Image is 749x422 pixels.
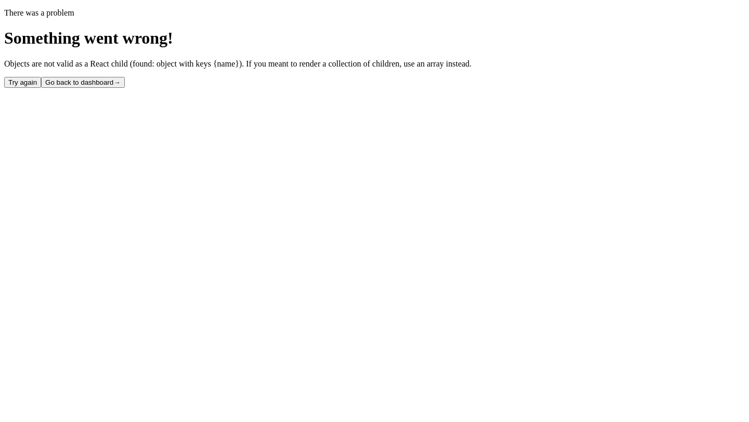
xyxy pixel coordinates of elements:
button: Try again [4,77,41,88]
h1: Something went wrong! [4,29,745,48]
p: There was a problem [4,8,745,18]
button: Go back to dashboard [41,77,124,88]
span: → [113,78,120,86]
p: Objects are not valid as a React child (found: object with keys {name}). If you meant to render a... [4,59,745,69]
